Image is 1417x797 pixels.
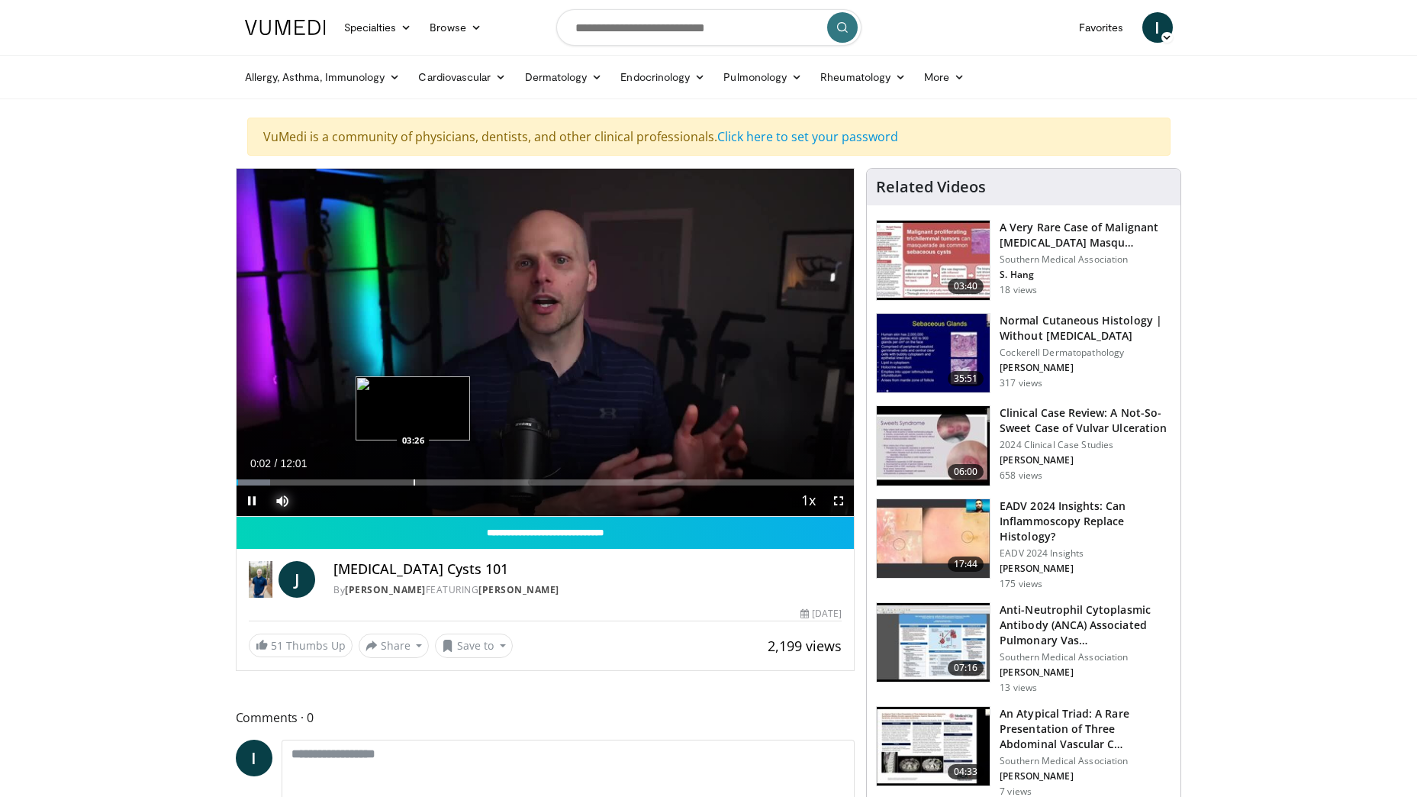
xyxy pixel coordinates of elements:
a: More [915,62,974,92]
span: 06:00 [948,464,984,479]
p: Cockerell Dermatopathology [1000,347,1171,359]
img: Dr. Jordan Rennicke [249,561,273,598]
p: [PERSON_NAME] [1000,770,1171,782]
span: 17:44 [948,557,984,572]
a: J [279,561,315,598]
h4: [MEDICAL_DATA] Cysts 101 [333,561,842,578]
img: image.jpeg [356,376,470,440]
button: Fullscreen [823,486,854,516]
a: I [236,740,272,776]
a: Favorites [1070,12,1133,43]
a: 07:16 Anti-Neutrophil Cytoplasmic Antibody (ANCA) Associated Pulmonary Vas… Southern Medical Asso... [876,602,1171,694]
a: Rheumatology [811,62,915,92]
img: VuMedi Logo [245,20,326,35]
a: Browse [420,12,491,43]
a: Specialties [335,12,421,43]
a: 17:44 EADV 2024 Insights: Can Inflammoscopy Replace Histology? EADV 2024 Insights [PERSON_NAME] 1... [876,499,1171,590]
p: [PERSON_NAME] [1000,666,1171,679]
img: d401dcb5-d65d-40e5-ab2d-61bb07612117.150x105_q85_crop-smart_upscale.jpg [877,707,990,786]
p: [PERSON_NAME] [1000,362,1171,374]
a: Cardiovascular [409,62,515,92]
div: By FEATURING [333,583,842,597]
p: [PERSON_NAME] [1000,454,1171,466]
span: Comments 0 [236,708,855,728]
p: Southern Medical Association [1000,755,1171,767]
p: 317 views [1000,377,1042,389]
h3: A Very Rare Case of Malignant [MEDICAL_DATA] Masqu… [1000,220,1171,250]
p: 175 views [1000,578,1042,590]
button: Save to [435,634,513,658]
h4: Related Videos [876,178,986,196]
button: Pause [237,486,267,516]
span: 12:01 [280,457,307,469]
p: Southern Medical Association [1000,651,1171,663]
p: 658 views [1000,469,1042,482]
img: 2e26c7c5-ede0-4b44-894d-3a9364780452.150x105_q85_crop-smart_upscale.jpg [877,406,990,486]
a: [PERSON_NAME] [345,583,426,596]
a: Pulmonology [714,62,811,92]
video-js: Video Player [237,169,855,517]
a: Dermatology [516,62,612,92]
div: [DATE] [800,607,842,621]
span: / [275,457,278,469]
img: 088b5fac-d6ad-43d4-be1a-44ee880f5bb0.150x105_q85_crop-smart_upscale.jpg [877,603,990,682]
a: I [1142,12,1173,43]
img: 21dd94d6-2aa4-4e90-8e67-e9d24ce83a66.150x105_q85_crop-smart_upscale.jpg [877,499,990,579]
span: 04:33 [948,764,984,779]
span: 07:16 [948,660,984,676]
p: S. Hang [1000,269,1171,281]
span: 2,199 views [768,637,842,655]
p: 13 views [1000,682,1037,694]
a: 51 Thumbs Up [249,634,353,657]
a: 06:00 Clinical Case Review: A Not-So-Sweet Case of Vulvar Ulceration 2024 Clinical Case Studies [... [876,405,1171,486]
div: Progress Bar [237,479,855,486]
h3: EADV 2024 Insights: Can Inflammoscopy Replace Histology? [1000,499,1171,544]
h3: Anti-Neutrophil Cytoplasmic Antibody (ANCA) Associated Pulmonary Vas… [1000,602,1171,648]
p: Southern Medical Association [1000,253,1171,266]
button: Mute [267,486,298,516]
span: 0:02 [250,457,271,469]
h3: Normal Cutaneous Histology | Without [MEDICAL_DATA] [1000,313,1171,344]
span: 03:40 [948,279,984,294]
a: 35:51 Normal Cutaneous Histology | Without [MEDICAL_DATA] Cockerell Dermatopathology [PERSON_NAME... [876,313,1171,394]
h3: Clinical Case Review: A Not-So-Sweet Case of Vulvar Ulceration [1000,405,1171,436]
span: 35:51 [948,371,984,386]
p: EADV 2024 Insights [1000,547,1171,560]
a: Click here to set your password [717,128,898,145]
p: 18 views [1000,284,1037,296]
a: Allergy, Asthma, Immunology [236,62,410,92]
img: 15a2a6c9-b512-40ee-91fa-a24d648bcc7f.150x105_q85_crop-smart_upscale.jpg [877,221,990,300]
button: Share [359,634,430,658]
a: 03:40 A Very Rare Case of Malignant [MEDICAL_DATA] Masqu… Southern Medical Association S. Hang 18... [876,220,1171,301]
button: Playback Rate [793,486,823,516]
h3: An Atypical Triad: A Rare Presentation of Three Abdominal Vascular C… [1000,706,1171,752]
a: [PERSON_NAME] [478,583,559,596]
p: [PERSON_NAME] [1000,563,1171,575]
a: Endocrinology [611,62,714,92]
span: 51 [271,638,283,653]
img: cd4a92e4-2b31-4376-97fb-4364d1c8cf52.150x105_q85_crop-smart_upscale.jpg [877,314,990,393]
input: Search topics, interventions [556,9,861,46]
p: 2024 Clinical Case Studies [1000,439,1171,451]
div: VuMedi is a community of physicians, dentists, and other clinical professionals. [247,118,1171,156]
